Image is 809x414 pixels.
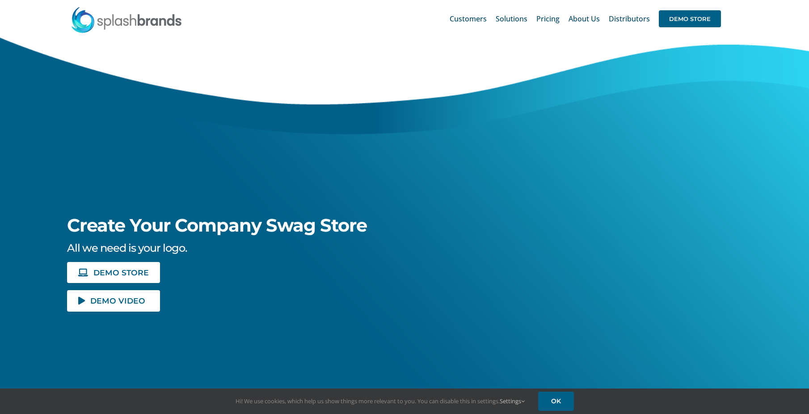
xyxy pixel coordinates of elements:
[569,15,600,22] span: About Us
[500,397,525,405] a: Settings
[538,392,574,411] a: OK
[450,4,721,33] nav: Main Menu
[450,15,487,22] span: Customers
[659,4,721,33] a: DEMO STORE
[536,4,560,33] a: Pricing
[609,15,650,22] span: Distributors
[609,4,650,33] a: Distributors
[67,241,187,254] span: All we need is your logo.
[71,6,182,33] img: SplashBrands.com Logo
[90,297,145,304] span: DEMO VIDEO
[496,15,527,22] span: Solutions
[93,269,149,276] span: DEMO STORE
[67,214,367,236] span: Create Your Company Swag Store
[659,10,721,27] span: DEMO STORE
[536,15,560,22] span: Pricing
[450,4,487,33] a: Customers
[67,262,160,283] a: DEMO STORE
[236,397,525,405] span: Hi! We use cookies, which help us show things more relevant to you. You can disable this in setti...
